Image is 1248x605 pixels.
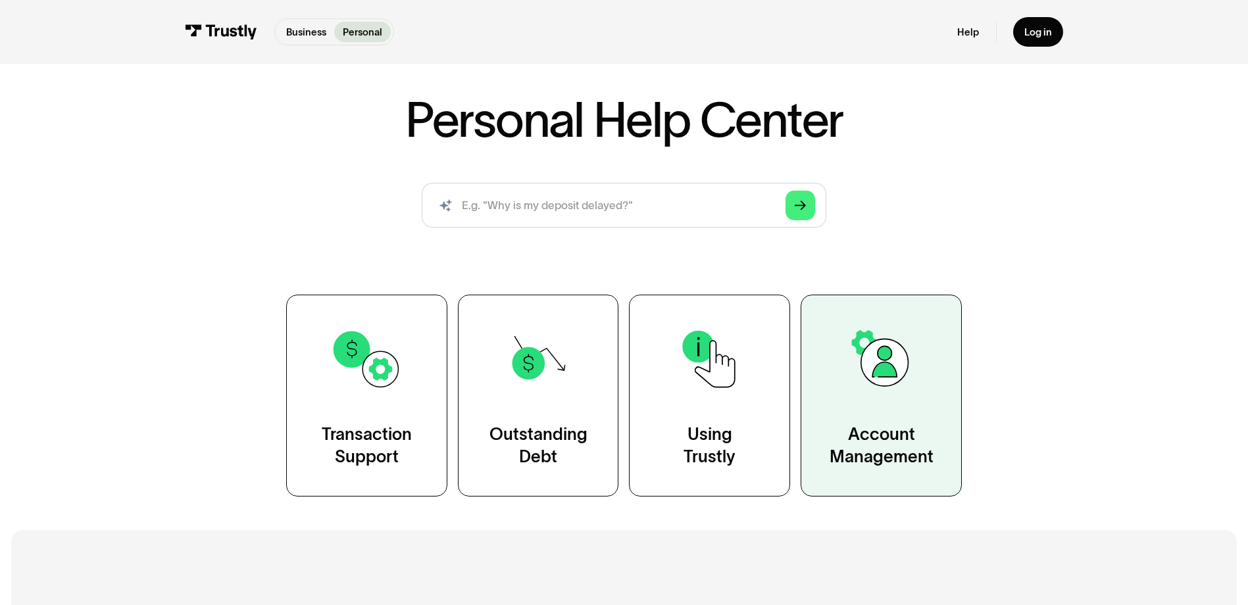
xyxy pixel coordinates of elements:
[322,423,412,468] div: Transaction Support
[629,295,790,496] a: UsingTrustly
[1013,17,1063,47] a: Log in
[343,25,382,39] p: Personal
[957,26,979,38] a: Help
[286,295,447,496] a: TransactionSupport
[185,24,257,39] img: Trustly Logo
[684,423,736,468] div: Using Trustly
[801,295,962,496] a: AccountManagement
[422,183,826,228] input: search
[334,22,390,42] a: Personal
[422,183,826,228] form: Search
[830,423,934,468] div: Account Management
[1024,26,1052,38] div: Log in
[489,423,587,468] div: Outstanding Debt
[278,22,334,42] a: Business
[405,95,843,144] h1: Personal Help Center
[458,295,619,496] a: OutstandingDebt
[286,25,326,39] p: Business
